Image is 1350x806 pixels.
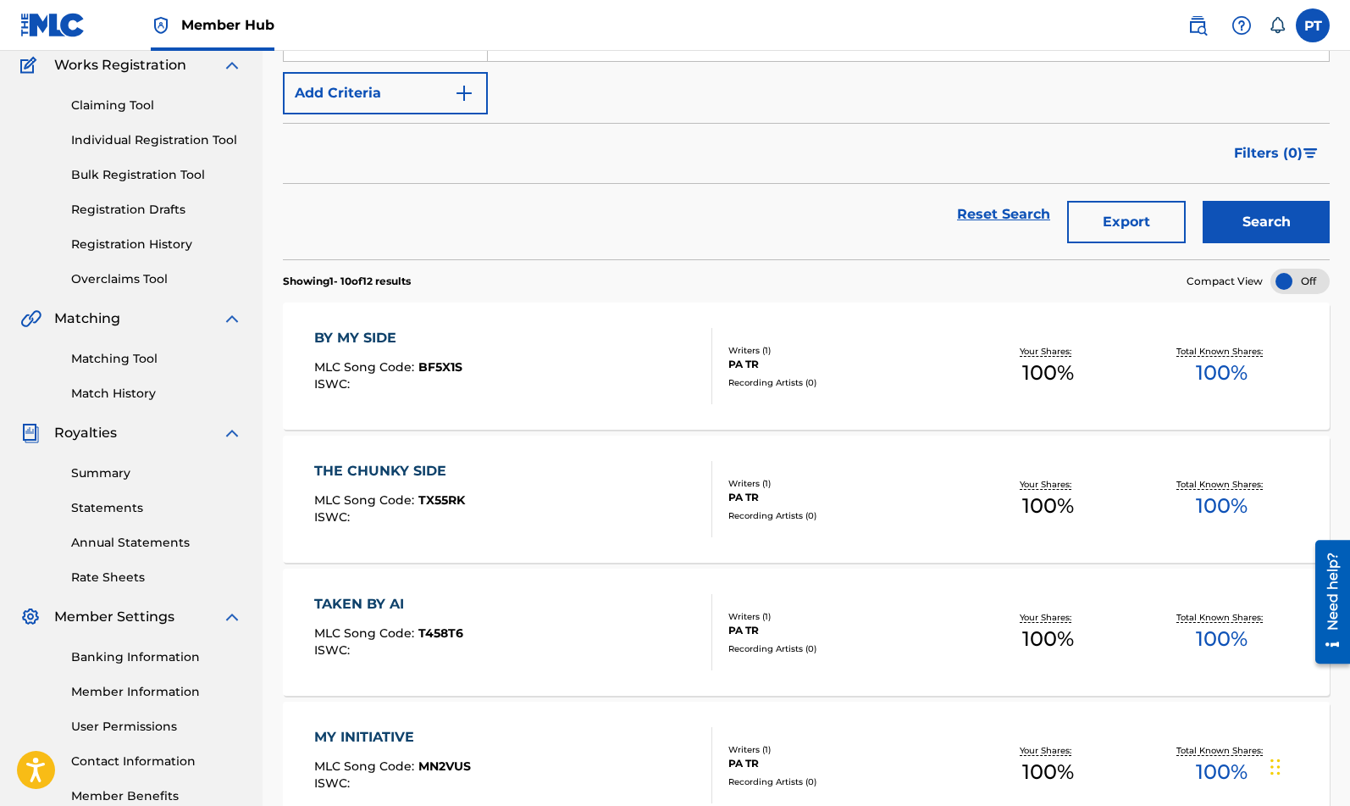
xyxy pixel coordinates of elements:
[71,201,242,219] a: Registration Drafts
[314,625,418,641] span: MLC Song Code :
[71,753,242,770] a: Contact Information
[1020,345,1076,358] p: Your Shares:
[71,166,242,184] a: Bulk Registration Tool
[314,594,463,614] div: TAKEN BY AI
[71,464,242,482] a: Summary
[728,357,961,372] div: PA TR
[283,19,1330,259] form: Search Form
[71,385,242,403] a: Match History
[283,569,1330,696] a: TAKEN BY AIMLC Song Code:T458T6ISWC:Writers (1)PA TRRecording Artists (0)Your Shares:100%Total Kn...
[222,55,242,75] img: expand
[1176,345,1267,358] p: Total Known Shares:
[222,607,242,627] img: expand
[1296,8,1330,42] div: User Menu
[1270,742,1281,792] div: Drag
[1269,17,1286,34] div: Notifications
[1196,491,1248,521] span: 100 %
[1234,143,1303,164] span: Filters ( 0 )
[283,72,488,114] button: Add Criteria
[222,423,242,443] img: expand
[314,492,418,508] span: MLC Song Code :
[314,759,418,774] span: MLC Song Code :
[283,274,411,289] p: Showing 1 - 10 of 12 results
[1187,15,1208,36] img: search
[1022,358,1074,388] span: 100 %
[1022,491,1074,521] span: 100 %
[1176,744,1267,757] p: Total Known Shares:
[728,509,961,522] div: Recording Artists ( 0 )
[71,648,242,666] a: Banking Information
[1022,757,1074,787] span: 100 %
[20,423,41,443] img: Royalties
[314,376,354,392] span: ISWC :
[222,309,242,329] img: expand
[1196,358,1248,388] span: 100 %
[71,499,242,517] a: Statements
[283,303,1330,430] a: BY MY SIDEMLC Song Code:BF5X1SISWC:Writers (1)PA TRRecording Artists (0)Your Shares:100%Total Kno...
[728,477,961,490] div: Writers ( 1 )
[314,642,354,658] span: ISWC :
[314,359,418,375] span: MLC Song Code :
[1022,624,1074,654] span: 100 %
[314,727,471,748] div: MY INITIATIVE
[1196,624,1248,654] span: 100 %
[1224,132,1330,175] button: Filters (0)
[1303,531,1350,672] iframe: Resource Center
[418,492,465,508] span: TX55RK
[728,756,961,771] div: PA TR
[1231,15,1252,36] img: help
[54,55,186,75] span: Works Registration
[1303,148,1318,158] img: filter
[71,97,242,114] a: Claiming Tool
[454,83,474,103] img: 9d2ae6d4665cec9f34b9.svg
[71,270,242,288] a: Overclaims Tool
[728,623,961,638] div: PA TR
[728,376,961,389] div: Recording Artists ( 0 )
[314,461,465,481] div: THE CHUNKY SIDE
[728,490,961,505] div: PA TR
[1176,611,1267,624] p: Total Known Shares:
[1203,201,1330,243] button: Search
[20,13,86,37] img: MLC Logo
[1187,274,1263,289] span: Compact View
[1196,757,1248,787] span: 100 %
[54,423,117,443] span: Royalties
[71,534,242,552] a: Annual Statements
[418,625,463,641] span: T458T6
[728,775,961,788] div: Recording Artists ( 0 )
[20,607,41,627] img: Member Settings
[1176,478,1267,491] p: Total Known Shares:
[20,55,42,75] img: Works Registration
[181,15,274,35] span: Member Hub
[1225,8,1259,42] div: Help
[71,131,242,149] a: Individual Registration Tool
[949,196,1059,233] a: Reset Search
[1020,744,1076,757] p: Your Shares:
[728,743,961,756] div: Writers ( 1 )
[728,642,961,655] div: Recording Artists ( 0 )
[71,569,242,586] a: Rate Sheets
[54,309,120,329] span: Matching
[71,787,242,805] a: Member Benefits
[314,775,354,791] span: ISWC :
[418,759,471,774] span: MN2VUS
[54,607,174,627] span: Member Settings
[283,436,1330,563] a: THE CHUNKY SIDEMLC Song Code:TX55RKISWC:Writers (1)PA TRRecording Artists (0)Your Shares:100%Tota...
[418,359,462,375] span: BF5X1S
[20,309,41,329] img: Matching
[1067,201,1186,243] button: Export
[151,15,171,36] img: Top Rightsholder
[1020,611,1076,624] p: Your Shares:
[314,328,462,348] div: BY MY SIDE
[1181,8,1214,42] a: Public Search
[71,718,242,736] a: User Permissions
[314,509,354,525] span: ISWC :
[71,350,242,368] a: Matching Tool
[1020,478,1076,491] p: Your Shares:
[1265,725,1350,806] iframe: Chat Widget
[71,683,242,701] a: Member Information
[71,236,242,253] a: Registration History
[728,344,961,357] div: Writers ( 1 )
